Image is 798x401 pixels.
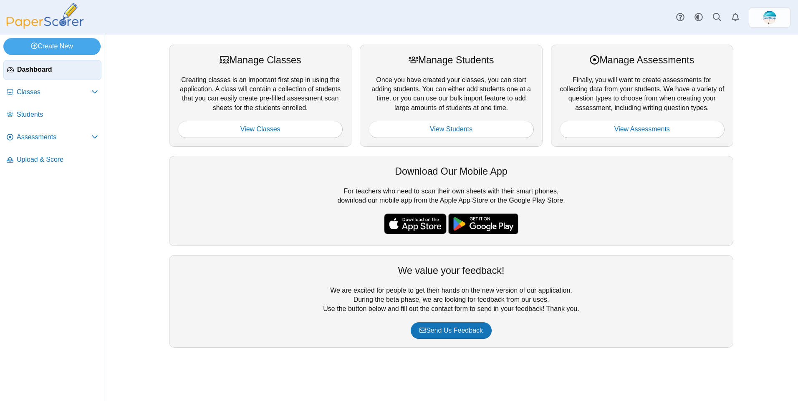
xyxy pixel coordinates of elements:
[17,133,91,142] span: Assessments
[178,264,725,277] div: We value your feedback!
[726,8,745,27] a: Alerts
[749,8,790,28] a: ps.H1yuw66FtyTk4FxR
[560,53,725,67] div: Manage Assessments
[551,45,733,146] div: Finally, you will want to create assessments for collecting data from your students. We have a va...
[178,53,343,67] div: Manage Classes
[169,45,351,146] div: Creating classes is an important first step in using the application. A class will contain a coll...
[369,121,533,138] a: View Students
[3,38,101,55] a: Create New
[3,3,87,29] img: PaperScorer
[178,165,725,178] div: Download Our Mobile App
[17,155,98,164] span: Upload & Score
[360,45,542,146] div: Once you have created your classes, you can start adding students. You can either add students on...
[3,60,101,80] a: Dashboard
[3,83,101,103] a: Classes
[3,23,87,30] a: PaperScorer
[384,213,447,234] img: apple-store-badge.svg
[17,110,98,119] span: Students
[169,156,733,246] div: For teachers who need to scan their own sheets with their smart phones, download our mobile app f...
[448,213,518,234] img: google-play-badge.png
[169,255,733,348] div: We are excited for people to get their hands on the new version of our application. During the be...
[369,53,533,67] div: Manage Students
[560,121,725,138] a: View Assessments
[419,327,483,334] span: Send Us Feedback
[178,121,343,138] a: View Classes
[763,11,776,24] span: Chrissy Greenberg
[17,65,98,74] span: Dashboard
[411,322,492,339] a: Send Us Feedback
[763,11,776,24] img: ps.H1yuw66FtyTk4FxR
[3,128,101,148] a: Assessments
[3,150,101,170] a: Upload & Score
[17,88,91,97] span: Classes
[3,105,101,125] a: Students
